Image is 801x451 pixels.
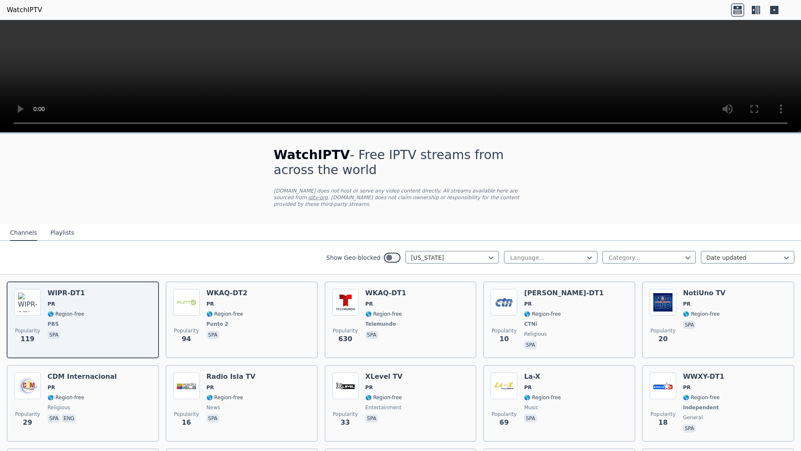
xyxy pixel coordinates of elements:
p: spa [207,414,219,423]
p: spa [524,414,537,423]
img: WELU-DT1 [491,289,517,316]
h6: WKAQ-DT2 [207,289,247,297]
span: PBS [48,321,59,327]
span: 🌎 Region-free [207,311,243,317]
p: spa [207,331,219,339]
span: Popularity [650,327,675,334]
p: spa [524,341,537,349]
img: WKAQ-DT1 [332,289,359,316]
a: WatchIPTV [7,5,42,15]
span: 33 [340,418,350,428]
span: 119 [20,334,34,344]
span: 10 [499,334,509,344]
span: PR [48,301,55,307]
span: PR [207,384,214,391]
h6: La-X [524,372,561,381]
span: PR [524,384,531,391]
span: religious [48,404,70,411]
span: 69 [499,418,509,428]
img: WKAQ-DT2 [173,289,200,316]
span: religious [524,331,547,337]
p: spa [683,321,695,329]
span: 630 [338,334,352,344]
img: La-X [491,372,517,399]
span: Popularity [650,411,675,418]
img: NotiUno TV [650,289,676,316]
img: WWXY-DT1 [650,372,676,399]
span: PR [365,384,373,391]
span: CTNi [524,321,537,327]
span: 29 [23,418,32,428]
p: spa [48,331,60,339]
span: 16 [182,418,191,428]
span: Popularity [15,411,40,418]
span: Independent [683,404,719,411]
span: PR [48,384,55,391]
p: eng [62,414,76,423]
span: 94 [182,334,191,344]
img: WIPR-DT1 [14,289,41,316]
span: Popularity [333,411,358,418]
button: Playlists [50,225,74,241]
span: WatchIPTV [274,147,350,162]
span: 🌎 Region-free [207,394,243,401]
p: spa [48,414,60,423]
span: general [683,414,703,421]
span: Popularity [333,327,358,334]
h6: NotiUno TV [683,289,725,297]
span: Telemundo [365,321,396,327]
span: news [207,404,220,411]
span: 🌎 Region-free [524,394,561,401]
p: spa [365,331,378,339]
img: Radio Isla TV [173,372,200,399]
span: PR [683,301,690,307]
h6: XLevel TV [365,372,403,381]
span: Popularity [491,327,516,334]
span: PR [365,301,373,307]
span: PR [207,301,214,307]
span: PR [683,384,690,391]
h6: WIPR-DT1 [48,289,85,297]
img: XLevel TV [332,372,359,399]
p: spa [683,424,695,433]
span: 18 [658,418,667,428]
span: 🌎 Region-free [524,311,561,317]
span: Popularity [174,411,199,418]
span: 🌎 Region-free [48,394,84,401]
span: 🌎 Region-free [365,311,402,317]
span: PR [524,301,531,307]
span: 🌎 Region-free [683,311,720,317]
span: 20 [658,334,667,344]
span: entertainment [365,404,402,411]
h6: WWXY-DT1 [683,372,724,381]
h6: Radio Isla TV [207,372,255,381]
a: iptv-org [308,195,328,200]
span: 🌎 Region-free [683,394,720,401]
span: Punto 2 [207,321,228,327]
span: Popularity [15,327,40,334]
span: 🌎 Region-free [48,311,84,317]
h6: WKAQ-DT1 [365,289,406,297]
p: [DOMAIN_NAME] does not host or serve any video content directly. All streams available here are s... [274,187,527,208]
h6: [PERSON_NAME]-DT1 [524,289,604,297]
button: Channels [10,225,37,241]
span: Popularity [491,411,516,418]
h6: CDM Internacional [48,372,117,381]
h1: - Free IPTV streams from across the world [274,147,527,177]
p: spa [365,414,378,423]
span: 🌎 Region-free [365,394,402,401]
span: Popularity [174,327,199,334]
img: CDM Internacional [14,372,41,399]
span: music [524,404,538,411]
label: Show Geo-blocked [326,253,380,262]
